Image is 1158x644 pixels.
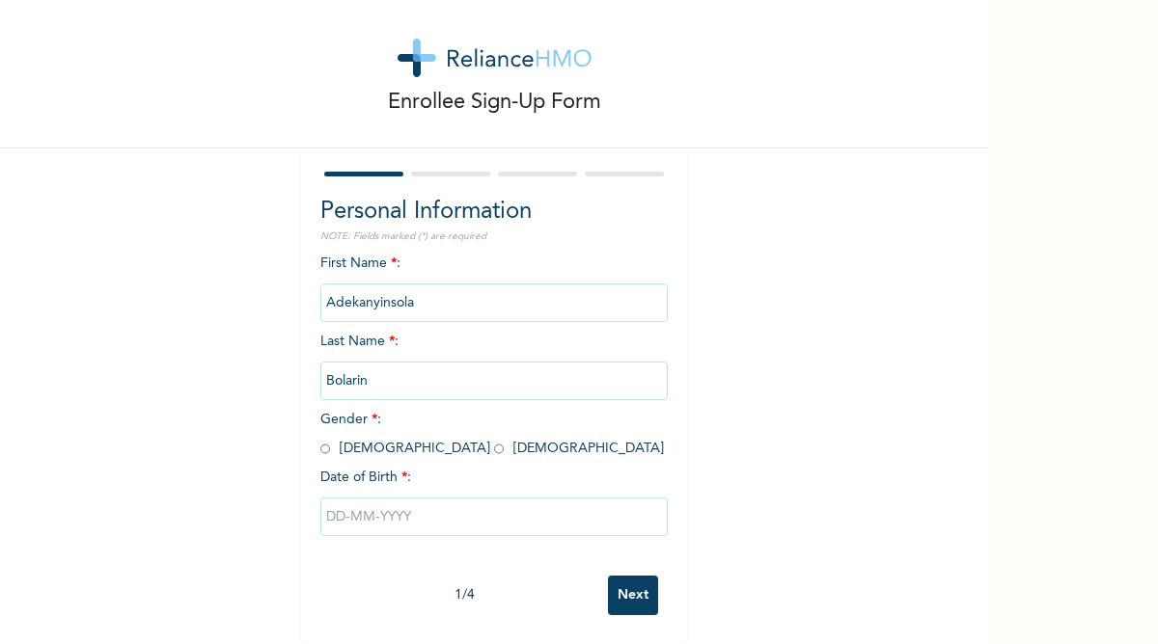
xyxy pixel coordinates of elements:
[320,195,668,229] h2: Personal Information
[320,413,664,455] span: Gender : [DEMOGRAPHIC_DATA] [DEMOGRAPHIC_DATA]
[320,256,668,309] span: First Name :
[320,283,668,322] input: Enter your first name
[320,362,668,400] input: Enter your last name
[388,87,601,119] p: Enrollee Sign-Up Form
[608,576,658,615] input: Next
[398,39,592,77] img: logo
[320,229,668,244] p: NOTE: Fields marked (*) are required
[320,468,411,488] span: Date of Birth :
[320,585,608,605] div: 1 / 4
[320,335,668,388] span: Last Name :
[320,497,668,536] input: DD-MM-YYYY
